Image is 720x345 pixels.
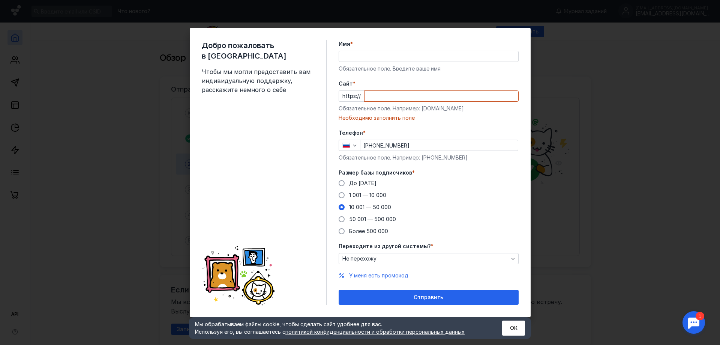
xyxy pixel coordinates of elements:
[339,105,519,112] div: Обязательное поле. Например: [DOMAIN_NAME]
[285,328,465,335] a: политикой конфиденциальности и обработки персональных данных
[349,272,408,279] span: У меня есть промокод
[195,321,484,336] div: Мы обрабатываем файлы cookie, чтобы сделать сайт удобнее для вас. Используя его, вы соглашаетесь c
[349,216,396,222] span: 50 001 — 500 000
[349,180,376,186] span: До [DATE]
[339,253,519,264] button: Не перехожу
[17,5,25,13] div: 1
[339,40,350,48] span: Имя
[349,228,388,234] span: Более 500 000
[342,256,376,262] span: Не перехожу
[339,80,353,87] span: Cайт
[339,169,412,176] span: Размер базы подписчиков
[414,294,443,301] span: Отправить
[349,204,391,210] span: 10 001 — 50 000
[339,129,363,137] span: Телефон
[339,65,519,72] div: Обязательное поле. Введите ваше имя
[349,272,408,279] button: У меня есть промокод
[339,114,519,122] div: Необходимо заполнить поле
[202,40,314,61] span: Добро пожаловать в [GEOGRAPHIC_DATA]
[502,321,525,336] button: ОК
[339,243,431,250] span: Переходите из другой системы?
[349,192,386,198] span: 1 001 — 10 000
[202,67,314,94] span: Чтобы мы могли предоставить вам индивидуальную поддержку, расскажите немного о себе
[339,154,519,161] div: Обязательное поле. Например: [PHONE_NUMBER]
[339,290,519,305] button: Отправить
